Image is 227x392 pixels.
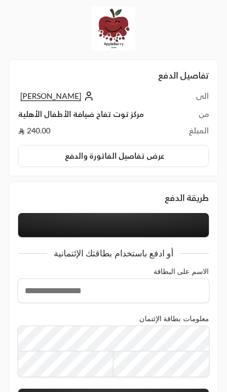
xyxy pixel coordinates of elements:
button: عرض تفاصيل الفاتورة والدفع [18,145,209,167]
p: أو ادفع باستخدام بطاقتك الإئتمانية [47,248,180,259]
td: من [183,109,209,125]
span: [PERSON_NAME] [20,91,81,101]
td: الى [183,91,209,109]
td: 240.00 [18,125,183,136]
td: المبلغ [183,125,209,136]
div: طريقة الدفع [18,191,209,204]
label: معلومات بطاقة الإئتمان [139,315,209,323]
a: [PERSON_NAME] [18,91,94,100]
img: Company Logo [92,7,135,51]
label: الاسم على البطاقة [154,267,209,276]
td: مركز توت تفاح ضيافة الأطفال الأهلية [18,109,183,125]
h2: تفاصيل الدفع [18,69,209,82]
